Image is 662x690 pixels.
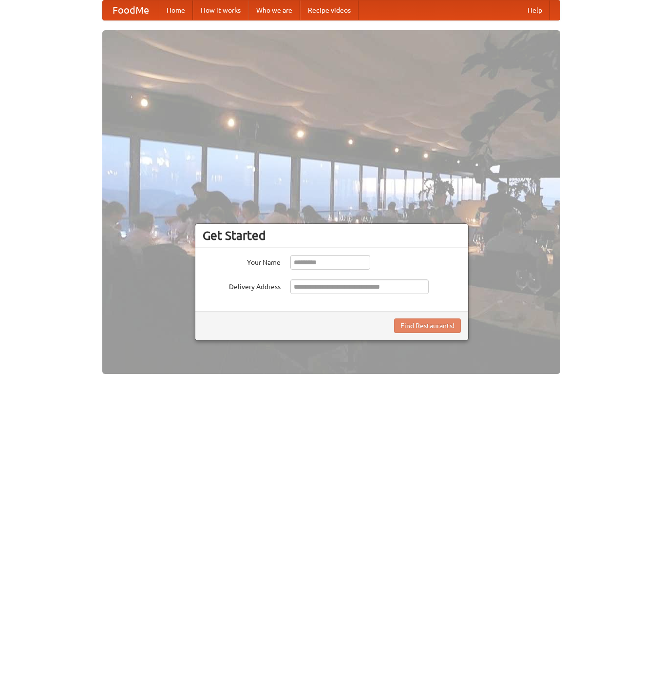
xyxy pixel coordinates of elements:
[103,0,159,20] a: FoodMe
[203,228,461,243] h3: Get Started
[394,318,461,333] button: Find Restaurants!
[300,0,359,20] a: Recipe videos
[193,0,248,20] a: How it works
[159,0,193,20] a: Home
[248,0,300,20] a: Who we are
[520,0,550,20] a: Help
[203,255,281,267] label: Your Name
[203,279,281,292] label: Delivery Address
